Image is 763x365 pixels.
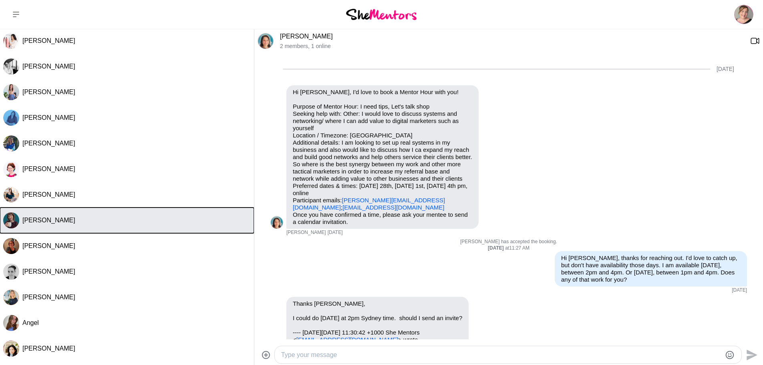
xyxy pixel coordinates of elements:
span: [PERSON_NAME] [22,268,75,275]
p: Hi [PERSON_NAME], thanks for reaching out. I'd love to catch up, but don't have availability thos... [561,254,741,283]
div: Mags Sheridan [3,238,19,254]
img: T [3,187,19,203]
img: She Mentors Logo [346,9,417,20]
img: M [3,341,19,357]
img: A [3,110,19,126]
div: Erin [3,264,19,280]
span: Angel [22,319,39,326]
textarea: Type your message [281,350,721,360]
div: Angel [3,315,19,331]
a: [PERSON_NAME] [280,33,333,40]
a: [PERSON_NAME][EMAIL_ADDRESS][DOMAIN_NAME] [293,197,445,211]
div: [DATE] [717,66,734,73]
p: ---- [DATE][DATE] 11:30:42 +1000 She Mentors < > wrote --- [293,329,462,343]
div: Lily Rudolph [270,216,283,229]
div: Christie Flora [3,212,19,228]
img: J [3,33,19,49]
img: Ruth Slade [734,5,753,24]
p: Purpose of Mentor Hour: I need tips, Let's talk shop Seeking help with: Other: I would love to di... [293,103,472,211]
img: E [3,264,19,280]
span: [PERSON_NAME] [22,345,75,352]
p: Thanks [PERSON_NAME], [293,300,462,307]
button: Emoji picker [725,350,735,360]
span: [PERSON_NAME] [22,89,75,95]
span: [PERSON_NAME] [22,294,75,300]
div: Melinda Charlesworth [3,135,19,151]
p: Once you have confirmed a time, please ask your mentee to send a calendar invitation. [293,211,472,226]
a: [EMAIL_ADDRESS][DOMAIN_NAME] [296,336,398,343]
img: L [270,216,283,229]
img: S [3,58,19,75]
div: Beth Baldwin [3,161,19,177]
span: [PERSON_NAME] [22,191,75,198]
strong: [DATE] [488,245,505,251]
div: Jude Stevens [3,33,19,49]
time: 2025-08-25T01:30:39.724Z [732,287,747,294]
span: [PERSON_NAME] [22,242,75,249]
div: Marlene Halim [3,341,19,357]
img: B [3,161,19,177]
span: [PERSON_NAME] [22,140,75,147]
img: M [3,135,19,151]
span: [PERSON_NAME] [22,63,75,70]
span: [PERSON_NAME] [22,165,75,172]
div: Talia Browne [3,187,19,203]
button: Send [742,346,760,364]
img: L [258,33,274,49]
img: G [3,84,19,100]
img: C [3,212,19,228]
span: [PERSON_NAME] [286,230,326,236]
div: at 11:27 AM [270,245,747,252]
a: [EMAIL_ADDRESS][DOMAIN_NAME] [342,204,444,211]
div: Alex Reeves [3,110,19,126]
p: I could do [DATE] at 2pm Sydney time. should I send an invite? [293,315,462,322]
span: [PERSON_NAME] [22,37,75,44]
div: Georgina Barnes [3,84,19,100]
div: Laura Thain [3,289,19,305]
img: A [3,315,19,331]
div: Lily Rudolph [258,33,274,49]
p: [PERSON_NAME] has accepted the booking. [270,239,747,245]
p: Hi [PERSON_NAME], I'd love to book a Mentor Hour with you! [293,89,472,96]
img: M [3,238,19,254]
div: Sarah Cassells [3,58,19,75]
span: [PERSON_NAME] [22,114,75,121]
span: [PERSON_NAME] [22,217,75,224]
img: L [3,289,19,305]
time: 2025-08-25T01:12:34.533Z [328,230,343,236]
p: 2 members , 1 online [280,43,744,50]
